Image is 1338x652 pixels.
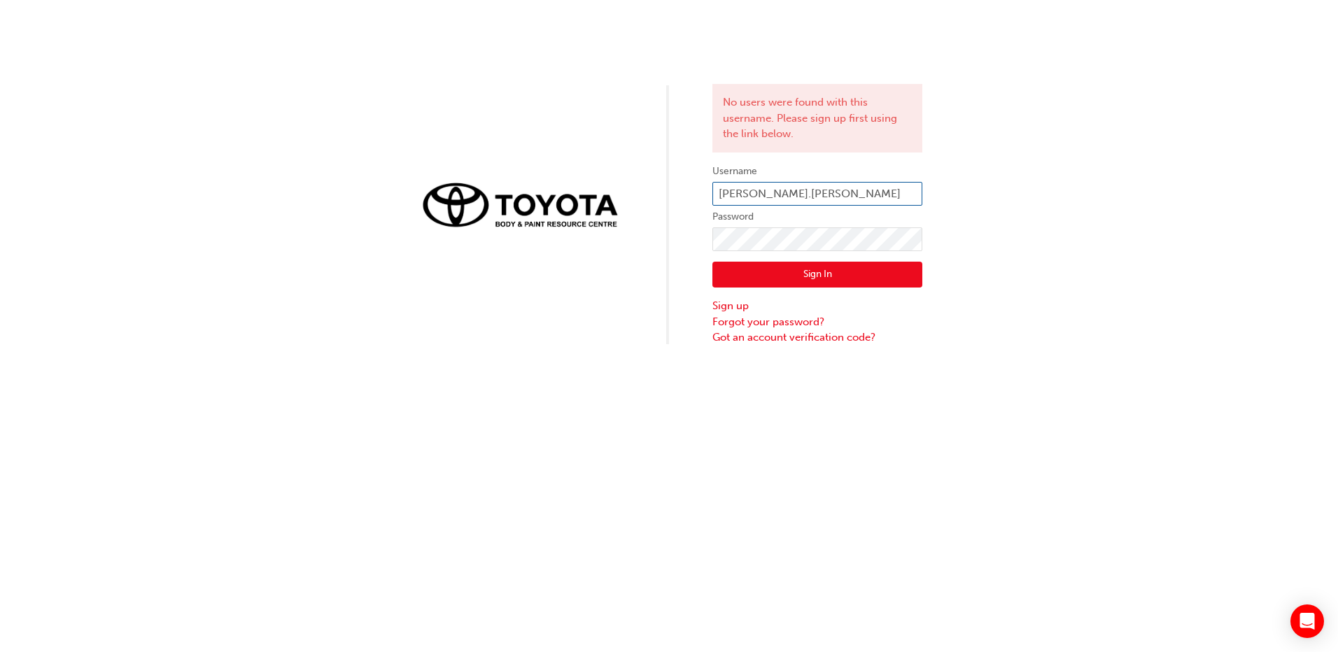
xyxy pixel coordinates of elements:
[712,329,922,346] a: Got an account verification code?
[712,163,922,180] label: Username
[712,298,922,314] a: Sign up
[712,314,922,330] a: Forgot your password?
[712,84,922,153] div: No users were found with this username. Please sign up first using the link below.
[712,262,922,288] button: Sign In
[712,208,922,225] label: Password
[416,175,626,234] img: Trak
[1290,604,1324,638] div: Open Intercom Messenger
[712,182,922,206] input: Username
